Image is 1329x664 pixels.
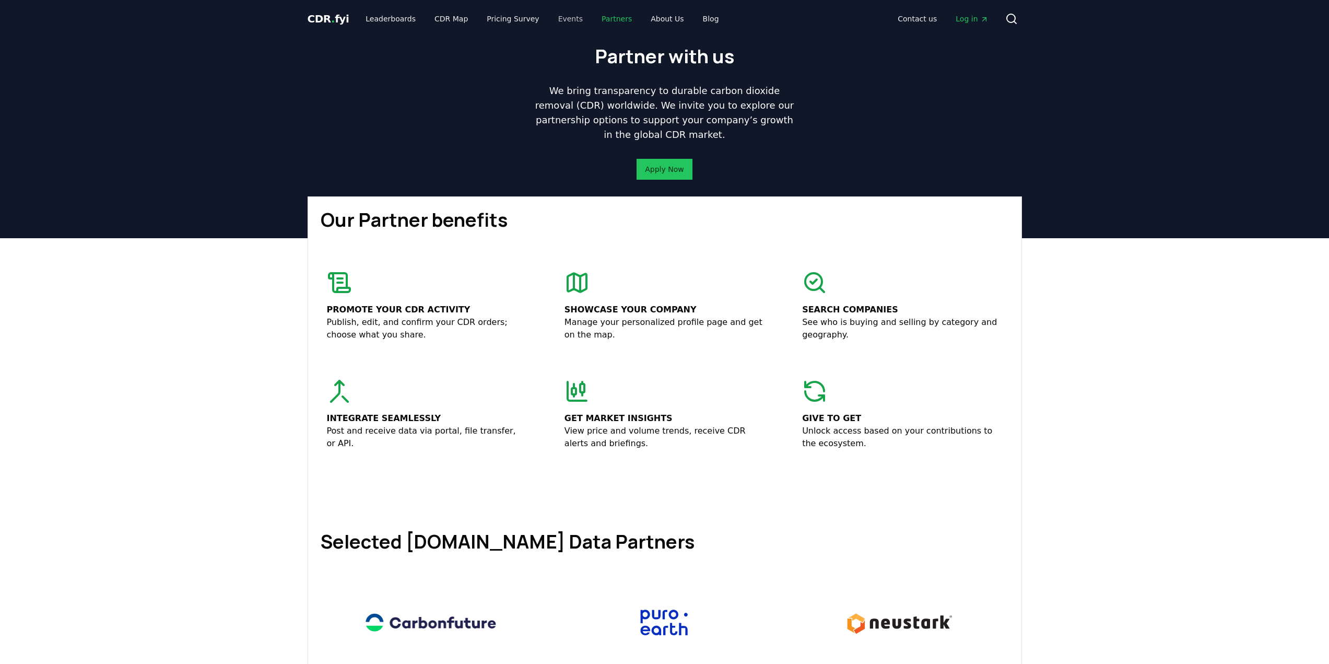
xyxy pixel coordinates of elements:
[564,304,765,316] p: Showcase your company
[637,159,692,180] button: Apply Now
[642,9,692,28] a: About Us
[564,425,765,450] p: View price and volume trends, receive CDR alerts and briefings.
[357,9,727,28] nav: Main
[321,531,1009,552] h1: Selected [DOMAIN_NAME] Data Partners
[564,316,765,341] p: Manage your personalized profile page and get on the map.
[327,316,527,341] p: Publish, edit, and confirm your CDR orders; choose what you share.
[308,11,349,26] a: CDR.fyi
[889,9,996,28] nav: Main
[695,9,727,28] a: Blog
[802,412,1002,425] p: Give to get
[802,316,1002,341] p: See who is buying and selling by category and geography.
[595,46,734,67] h1: Partner with us
[426,9,476,28] a: CDR Map
[308,13,349,25] span: CDR fyi
[802,304,1002,316] p: Search companies
[645,164,684,174] a: Apply Now
[824,594,973,651] img: Neustark logo
[590,594,739,651] img: Puro.earth logo
[327,304,527,316] p: Promote your CDR activity
[550,9,591,28] a: Events
[331,13,335,25] span: .
[947,9,996,28] a: Log in
[357,9,424,28] a: Leaderboards
[956,14,988,24] span: Log in
[802,425,1002,450] p: Unlock access based on your contributions to the ecosystem.
[478,9,547,28] a: Pricing Survey
[327,425,527,450] p: Post and receive data via portal, file transfer, or API.
[327,412,527,425] p: Integrate seamlessly
[531,84,798,142] p: We bring transparency to durable carbon dioxide removal (CDR) worldwide. We invite you to explore...
[593,9,640,28] a: Partners
[356,594,505,651] img: Carbonfuture logo
[321,209,1009,230] h1: Our Partner benefits
[889,9,945,28] a: Contact us
[564,412,765,425] p: Get market insights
